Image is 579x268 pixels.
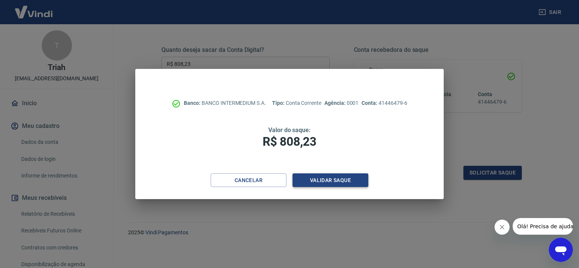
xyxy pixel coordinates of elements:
button: Validar saque [293,173,368,187]
p: Conta Corrente [272,99,321,107]
span: Olá! Precisa de ajuda? [5,5,64,11]
p: 0001 [324,99,358,107]
span: Conta: [361,100,379,106]
iframe: Fechar mensagem [494,220,510,235]
iframe: Mensagem da empresa [513,218,573,235]
span: Tipo: [272,100,286,106]
span: Banco: [184,100,202,106]
p: BANCO INTERMEDIUM S.A. [184,99,266,107]
p: 41446479-6 [361,99,407,107]
iframe: Botão para abrir a janela de mensagens [549,238,573,262]
span: R$ 808,23 [263,134,316,149]
button: Cancelar [211,173,286,187]
span: Valor do saque: [268,126,311,134]
span: Agência: [324,100,347,106]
